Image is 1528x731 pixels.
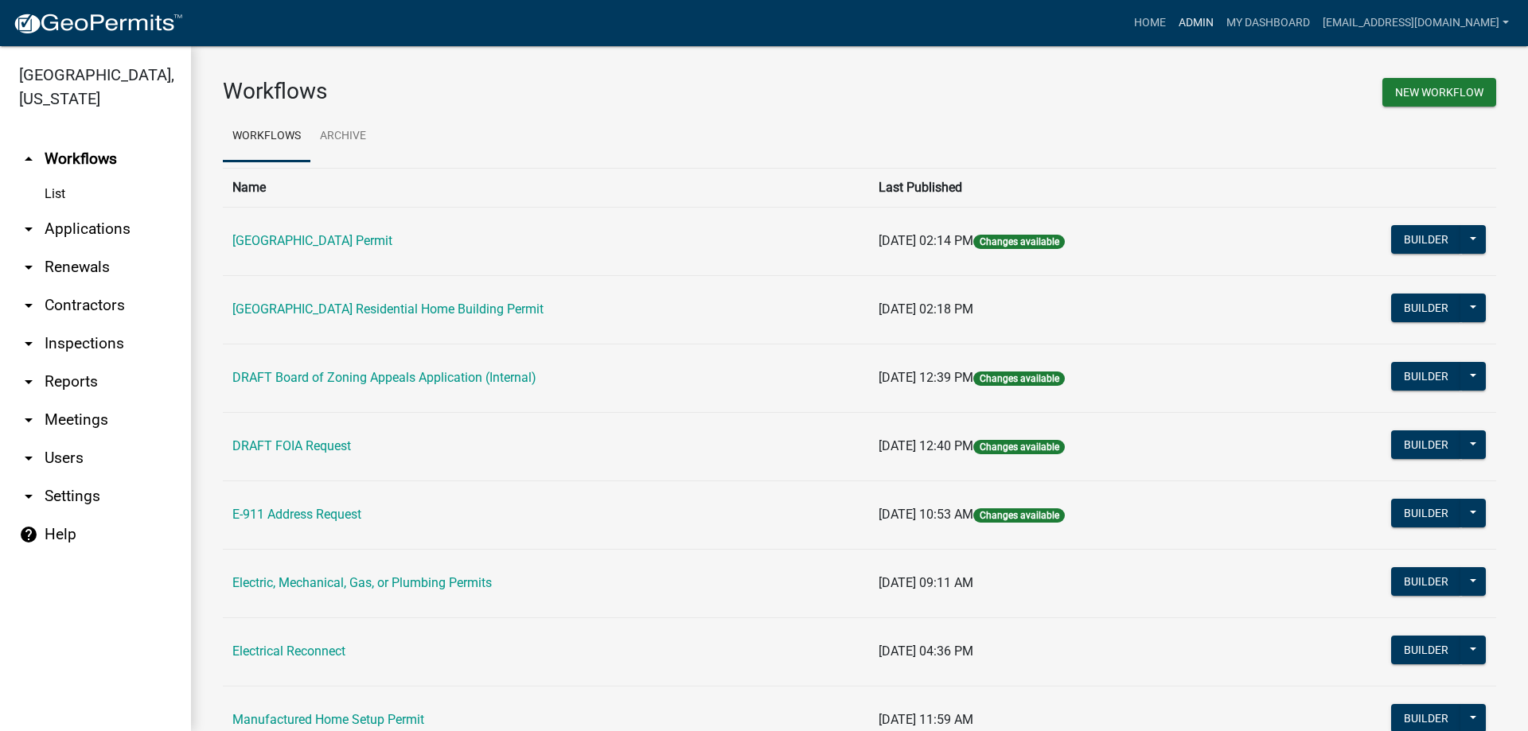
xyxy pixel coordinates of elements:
i: help [19,525,38,544]
i: arrow_drop_down [19,410,38,430]
button: Builder [1391,636,1461,664]
a: [EMAIL_ADDRESS][DOMAIN_NAME] [1316,8,1515,38]
a: Manufactured Home Setup Permit [232,712,424,727]
a: Home [1128,8,1172,38]
span: Changes available [973,440,1064,454]
span: [DATE] 09:11 AM [879,575,973,590]
a: [GEOGRAPHIC_DATA] Residential Home Building Permit [232,301,544,317]
span: Changes available [973,371,1064,386]
a: DRAFT FOIA Request [232,438,351,453]
span: [DATE] 11:59 AM [879,712,973,727]
span: [DATE] 02:18 PM [879,301,973,317]
a: DRAFT Board of Zoning Appeals Application (Internal) [232,370,536,385]
span: [DATE] 12:39 PM [879,370,973,385]
a: E-911 Address Request [232,507,361,522]
span: [DATE] 12:40 PM [879,438,973,453]
h3: Workflows [223,78,848,105]
a: Archive [310,111,376,162]
a: Workflows [223,111,310,162]
button: Builder [1391,294,1461,322]
a: My Dashboard [1220,8,1316,38]
i: arrow_drop_down [19,372,38,391]
i: arrow_drop_down [19,449,38,468]
i: arrow_drop_down [19,487,38,506]
button: Builder [1391,362,1461,391]
button: Builder [1391,499,1461,527]
span: [DATE] 10:53 AM [879,507,973,522]
a: [GEOGRAPHIC_DATA] Permit [232,233,392,248]
button: New Workflow [1382,78,1496,107]
a: Admin [1172,8,1220,38]
th: Name [223,168,869,207]
button: Builder [1391,225,1461,254]
th: Last Published [869,168,1270,207]
span: [DATE] 04:36 PM [879,644,973,659]
i: arrow_drop_down [19,220,38,239]
a: Electric, Mechanical, Gas, or Plumbing Permits [232,575,492,590]
i: arrow_drop_up [19,150,38,169]
span: Changes available [973,508,1064,523]
span: [DATE] 02:14 PM [879,233,973,248]
i: arrow_drop_down [19,296,38,315]
button: Builder [1391,430,1461,459]
i: arrow_drop_down [19,334,38,353]
a: Electrical Reconnect [232,644,345,659]
button: Builder [1391,567,1461,596]
span: Changes available [973,235,1064,249]
i: arrow_drop_down [19,258,38,277]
